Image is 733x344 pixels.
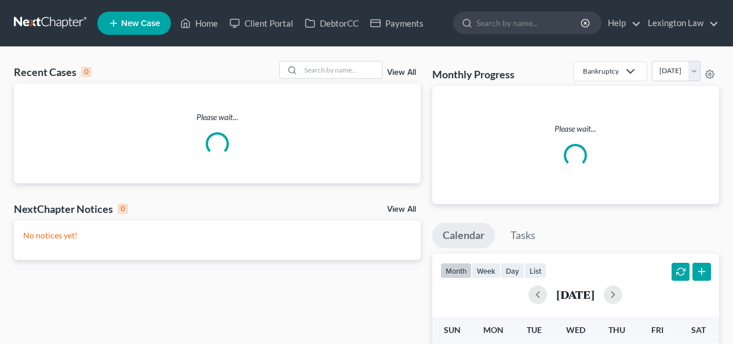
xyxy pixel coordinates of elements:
[14,65,92,79] div: Recent Cases
[642,13,719,34] a: Lexington Law
[501,263,524,278] button: day
[23,230,411,241] p: No notices yet!
[556,288,595,300] h2: [DATE]
[440,263,472,278] button: month
[608,325,625,335] span: Thu
[432,67,515,81] h3: Monthly Progress
[224,13,299,34] a: Client Portal
[691,325,706,335] span: Sat
[476,12,582,34] input: Search by name...
[14,111,421,123] p: Please wait...
[442,123,710,135] p: Please wait...
[299,13,364,34] a: DebtorCC
[524,263,546,278] button: list
[301,61,382,78] input: Search by name...
[444,325,461,335] span: Sun
[602,13,641,34] a: Help
[387,205,416,213] a: View All
[432,223,495,248] a: Calendar
[566,325,585,335] span: Wed
[81,67,92,77] div: 0
[118,204,128,214] div: 0
[500,223,546,248] a: Tasks
[527,325,542,335] span: Tue
[364,13,429,34] a: Payments
[651,325,663,335] span: Fri
[472,263,501,278] button: week
[483,325,504,335] span: Mon
[121,19,160,28] span: New Case
[583,66,619,76] div: Bankruptcy
[387,68,416,77] a: View All
[174,13,224,34] a: Home
[14,202,128,216] div: NextChapter Notices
